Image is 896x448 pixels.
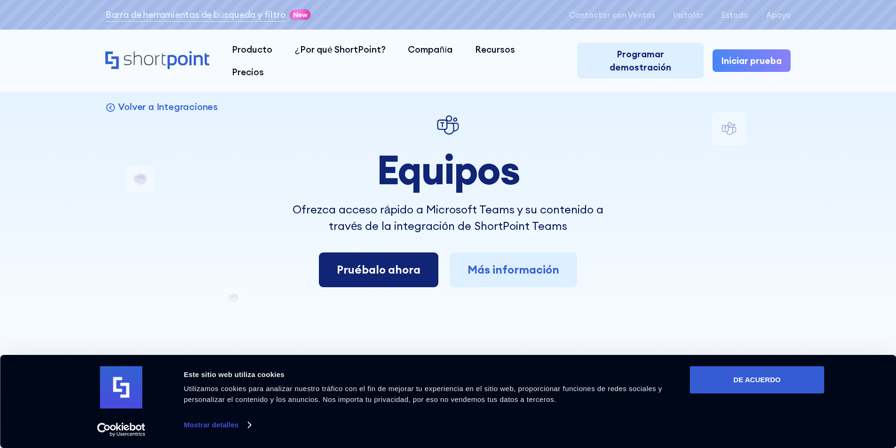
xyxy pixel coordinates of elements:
font: Recursos [475,44,515,55]
font: Ofrezca acceso rápido a Microsoft Teams y su contenido a través de la integración de ShortPoint T... [293,202,603,233]
a: Precios [221,61,275,83]
a: Recursos [464,39,526,61]
font: Compañía [408,44,452,55]
a: Contactar con Ventas [569,10,655,19]
font: Producto [232,44,272,55]
font: Iniciar prueba [722,55,782,66]
a: Cookiebot centrado en el usuario - se abre en una nueva ventana [80,423,162,437]
a: Compañía [397,39,464,61]
iframe: Widget de chat [727,339,896,448]
font: Apoyo [766,10,791,20]
font: Contactar con Ventas [569,10,655,20]
font: Volver a Integraciones [118,101,218,112]
a: Barra de herramientas de búsqueda y filtro [105,8,286,22]
font: Este sitio web utiliza cookies [184,370,285,378]
font: Mostrar detalles [184,421,239,429]
font: Pruébalo ahora [337,262,420,276]
a: Pruébalo ahora [319,252,438,287]
a: Hogar [105,51,209,71]
a: Producto [221,39,284,61]
font: Barra de herramientas de búsqueda y filtro [105,9,286,20]
a: Mostrar detalles [184,418,251,432]
a: Más información [450,252,577,287]
a: Apoyo [766,10,791,19]
img: Equipos [435,112,461,139]
button: DE ACUERDO [690,366,825,393]
font: ¿Por qué ShortPoint? [295,44,386,55]
font: Utilizamos cookies para analizar nuestro tráfico con el fin de mejorar tu experiencia en el sitio... [184,385,662,403]
font: DE ACUERDO [733,376,780,384]
a: Volver a Integraciones [105,101,218,113]
font: Instalar [673,10,704,20]
a: Programar demostración [577,43,704,79]
a: Estado [722,10,748,19]
a: Instalar [673,10,704,19]
font: Precios [232,66,264,78]
a: ¿Por qué ShortPoint? [284,39,397,61]
font: Estado [722,10,748,20]
img: logo [100,366,143,409]
a: Iniciar prueba [713,49,791,72]
font: Equipos [377,144,519,195]
font: Programar demostración [610,48,671,73]
font: Más información [468,262,559,276]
